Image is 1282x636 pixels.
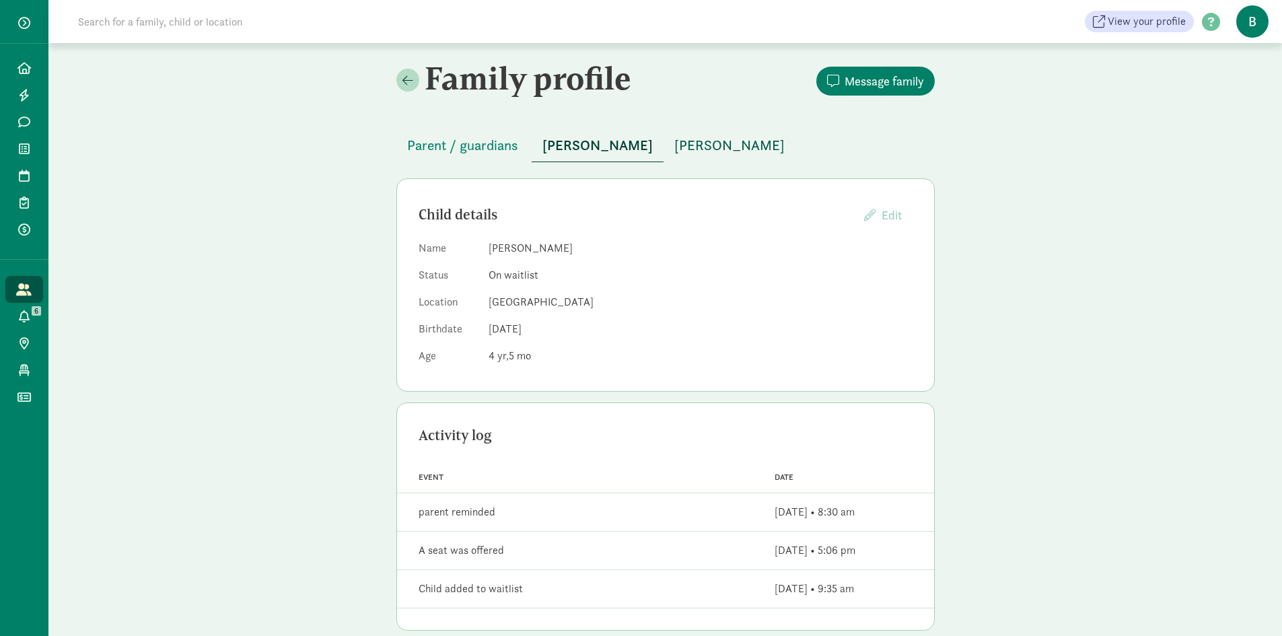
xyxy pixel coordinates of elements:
div: Activity log [419,425,913,446]
span: 5 [509,349,531,363]
input: Search for a family, child or location [70,8,448,35]
span: [PERSON_NAME] [542,135,653,156]
dd: [GEOGRAPHIC_DATA] [489,294,913,310]
span: Edit [882,207,902,223]
dt: Age [419,348,478,369]
button: [PERSON_NAME] [532,129,664,162]
div: A seat was offered [419,542,504,559]
span: 4 [489,349,509,363]
span: [DATE] [489,322,522,336]
a: [PERSON_NAME] [532,138,664,153]
span: Date [775,472,793,482]
dd: [PERSON_NAME] [489,240,913,256]
span: Message family [845,72,924,90]
span: Parent / guardians [407,135,518,156]
a: 6 [5,303,43,330]
a: Parent / guardians [396,138,529,153]
button: Parent / guardians [396,129,529,162]
dt: Status [419,267,478,289]
span: 6 [32,306,41,316]
div: [DATE] • 5:06 pm [775,542,855,559]
h2: Family profile [396,59,663,97]
button: [PERSON_NAME] [664,129,795,162]
dt: Location [419,294,478,316]
dt: Birthdate [419,321,478,343]
a: View your profile [1085,11,1194,32]
dt: Name [419,240,478,262]
span: B [1236,5,1269,38]
div: parent reminded [419,504,495,520]
div: Child added to waitlist [419,581,523,597]
div: Child details [419,204,853,225]
a: [PERSON_NAME] [664,138,795,153]
span: [PERSON_NAME] [674,135,785,156]
div: [DATE] • 9:35 am [775,581,854,597]
span: View your profile [1108,13,1186,30]
button: Edit [853,201,913,229]
span: Event [419,472,443,482]
iframe: Chat Widget [1215,571,1282,636]
button: Message family [816,67,935,96]
div: [DATE] • 8:30 am [775,504,855,520]
dd: On waitlist [489,267,913,283]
